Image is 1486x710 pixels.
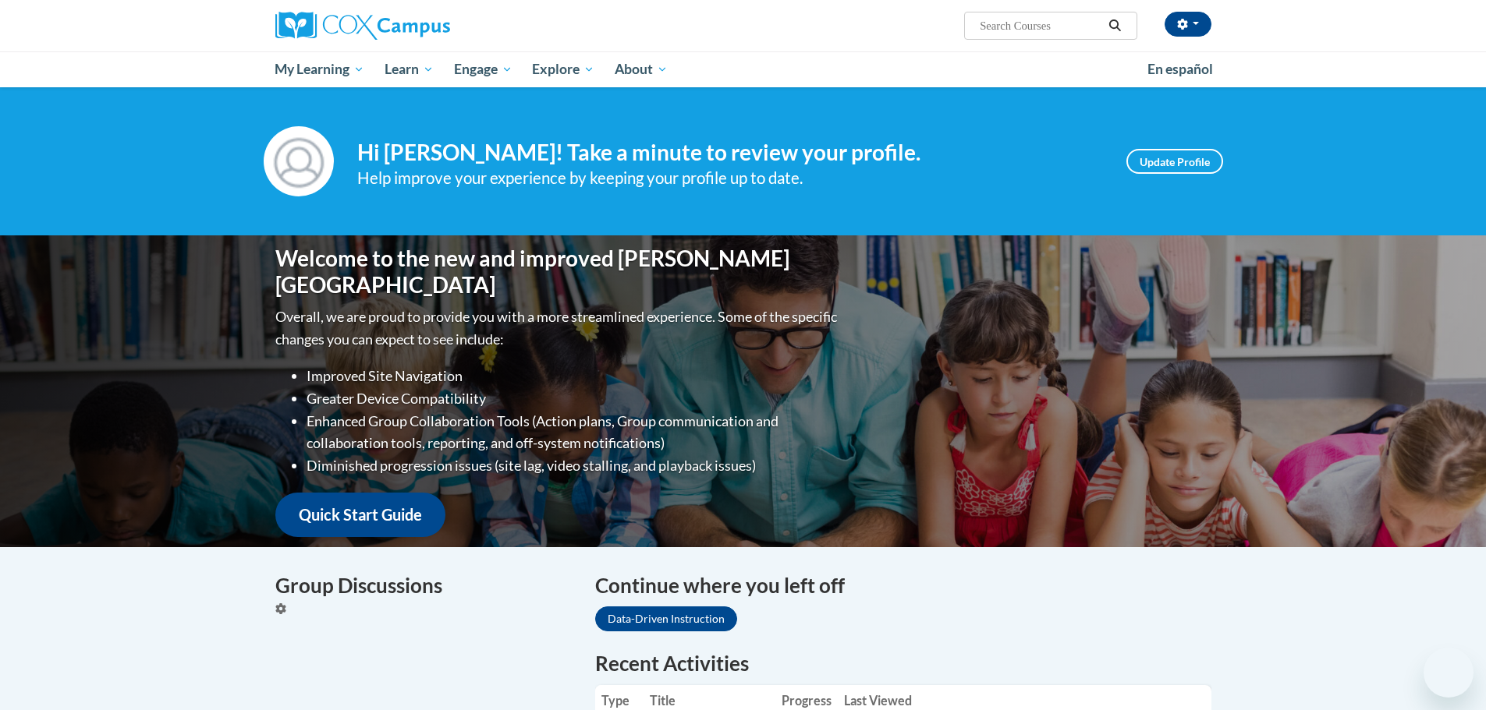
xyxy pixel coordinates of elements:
a: Explore [522,51,605,87]
li: Enhanced Group Collaboration Tools (Action plans, Group communication and collaboration tools, re... [307,410,841,455]
div: Main menu [252,51,1235,87]
a: Quick Start Guide [275,493,445,537]
span: En español [1147,61,1213,77]
a: Data-Driven Instruction [595,606,737,631]
img: Cox Campus [275,12,450,40]
a: Learn [374,51,444,87]
a: En español [1137,53,1223,86]
a: My Learning [265,51,375,87]
button: Account Settings [1165,12,1211,37]
div: Help improve your experience by keeping your profile up to date. [357,165,1103,191]
a: Update Profile [1126,149,1223,174]
button: Search [1103,16,1126,35]
span: My Learning [275,60,364,79]
span: Learn [385,60,434,79]
a: Engage [444,51,523,87]
li: Diminished progression issues (site lag, video stalling, and playback issues) [307,454,841,477]
span: Explore [532,60,594,79]
p: Overall, we are proud to provide you with a more streamlined experience. Some of the specific cha... [275,306,841,351]
a: Cox Campus [275,12,572,40]
h1: Recent Activities [595,649,1211,677]
li: Improved Site Navigation [307,365,841,387]
span: About [615,60,668,79]
h4: Group Discussions [275,570,572,601]
input: Search Courses [978,16,1103,35]
span: Engage [454,60,512,79]
h1: Welcome to the new and improved [PERSON_NAME][GEOGRAPHIC_DATA] [275,245,841,298]
img: Profile Image [264,126,334,196]
iframe: Button to launch messaging window [1424,648,1474,698]
h4: Hi [PERSON_NAME]! Take a minute to review your profile. [357,140,1103,166]
a: About [605,51,678,87]
li: Greater Device Compatibility [307,387,841,410]
h4: Continue where you left off [595,570,1211,601]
